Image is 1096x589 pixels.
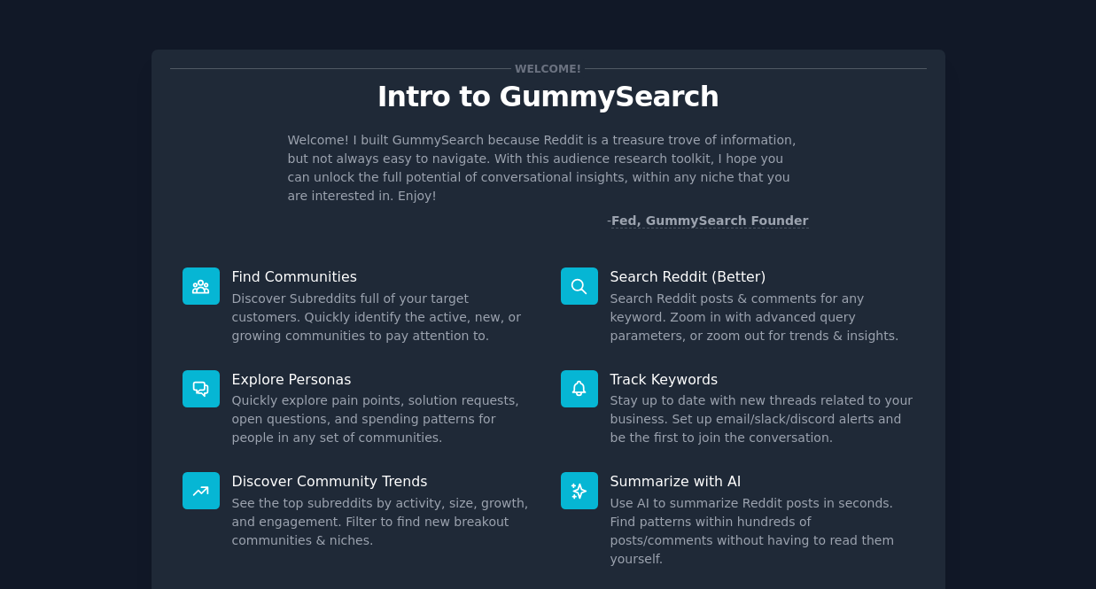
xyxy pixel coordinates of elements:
p: Search Reddit (Better) [610,267,914,286]
dd: Search Reddit posts & comments for any keyword. Zoom in with advanced query parameters, or zoom o... [610,290,914,345]
p: Explore Personas [232,370,536,389]
dd: Quickly explore pain points, solution requests, open questions, and spending patterns for people ... [232,391,536,447]
div: - [607,212,809,230]
dd: Discover Subreddits full of your target customers. Quickly identify the active, new, or growing c... [232,290,536,345]
p: Track Keywords [610,370,914,389]
p: Summarize with AI [610,472,914,491]
a: Fed, GummySearch Founder [611,213,809,229]
span: Welcome! [511,59,584,78]
p: Find Communities [232,267,536,286]
p: Welcome! I built GummySearch because Reddit is a treasure trove of information, but not always ea... [288,131,809,205]
dd: See the top subreddits by activity, size, growth, and engagement. Filter to find new breakout com... [232,494,536,550]
p: Intro to GummySearch [170,81,927,112]
dd: Use AI to summarize Reddit posts in seconds. Find patterns within hundreds of posts/comments with... [610,494,914,569]
dd: Stay up to date with new threads related to your business. Set up email/slack/discord alerts and ... [610,391,914,447]
p: Discover Community Trends [232,472,536,491]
